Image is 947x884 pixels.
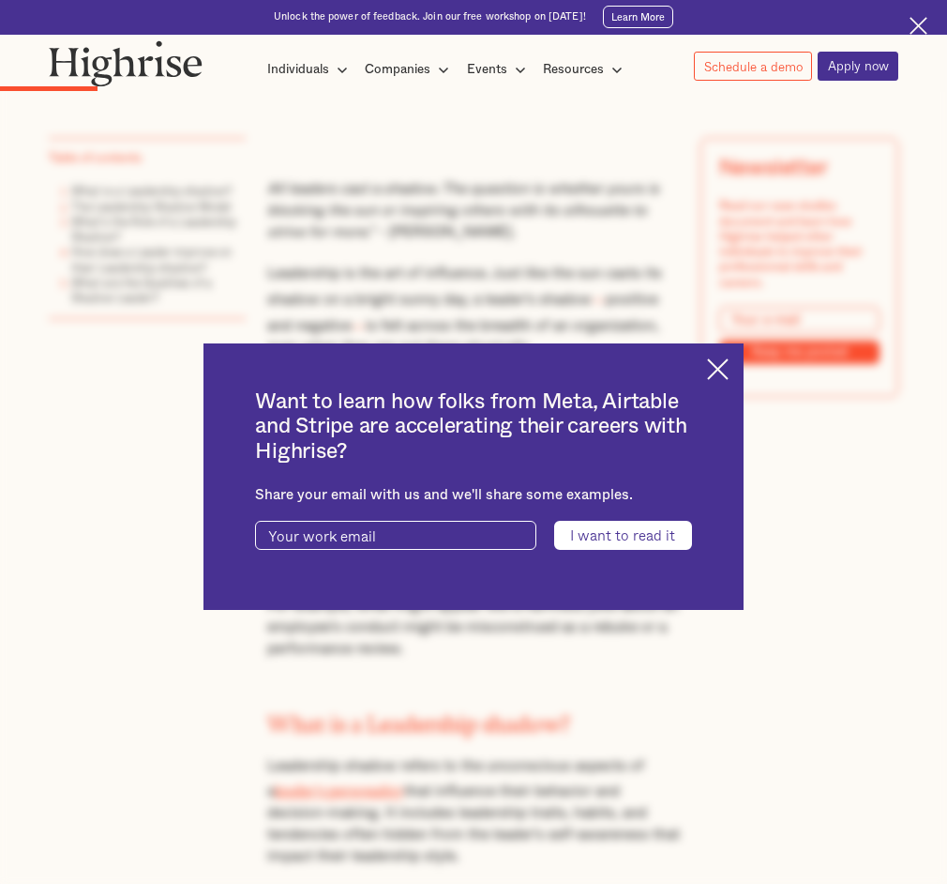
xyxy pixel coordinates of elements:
[707,358,729,380] img: Cross icon
[267,58,329,81] div: Individuals
[255,389,692,465] h2: Want to learn how folks from Meta, Airtable and Stripe are accelerating their careers with Highrise?
[255,521,692,550] form: current-ascender-blog-article-modal-form
[274,10,586,24] div: Unlock the power of feedback. Join our free workshop on [DATE]!
[543,58,628,81] div: Resources
[255,487,692,504] div: Share your email with us and we'll share some examples.
[49,40,203,87] img: Highrise logo
[365,58,455,81] div: Companies
[365,58,430,81] div: Companies
[603,6,673,28] a: Learn More
[554,521,692,550] input: I want to read it
[255,521,536,550] input: Your work email
[267,58,353,81] div: Individuals
[694,52,812,80] a: Schedule a demo
[467,58,507,81] div: Events
[543,58,604,81] div: Resources
[909,17,926,34] img: Cross icon
[467,58,532,81] div: Events
[818,52,898,81] a: Apply now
